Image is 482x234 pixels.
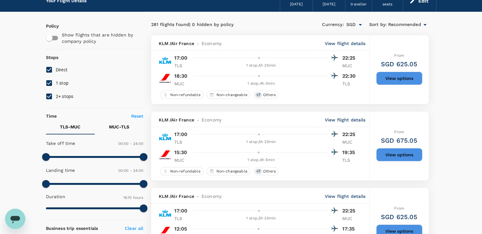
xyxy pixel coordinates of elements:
p: MUC [342,62,358,69]
p: View flight details [325,193,366,199]
span: 2+ stops [56,94,74,99]
img: KL [159,207,171,219]
div: Non-changeable [207,91,250,99]
span: Non-refundable [168,92,203,98]
span: 1 stop [56,81,69,86]
p: MUC - TLS [109,124,129,130]
div: +7Others [254,91,279,99]
p: MUC [174,81,190,87]
span: From [394,130,404,134]
p: TLS [174,215,190,222]
span: + 7 [255,92,262,98]
span: Economy [202,117,222,123]
span: Non-refundable [168,169,203,174]
div: seats [382,1,393,8]
p: View flight details [325,117,366,123]
button: View options [376,148,422,161]
span: 00:00 - 24:00 [118,168,144,173]
div: Non-refundable [160,91,203,99]
img: KL [159,130,171,143]
span: KLM / Air France [159,193,194,199]
div: 1 stop , 5h 25min [194,215,328,222]
button: View options [376,72,422,85]
p: 17:00 [174,131,188,138]
img: KL [159,54,171,67]
span: Sort by : [369,21,387,28]
span: Currency : [322,21,344,28]
p: 17:00 [174,54,188,62]
div: [DATE] [323,1,335,8]
strong: Business trip essentials [46,226,98,231]
p: Reset [131,113,144,119]
span: Others [260,169,278,174]
iframe: Button to launch messaging window [5,209,25,229]
span: 00:00 - 24:00 [118,141,144,146]
p: 17:35 [342,225,358,233]
p: Policy [46,23,52,29]
button: Open [356,20,365,29]
p: TLS [174,62,190,69]
div: 1 stop , 5h 25min [194,139,328,145]
div: traveller [350,1,367,8]
p: TLS [342,81,358,87]
div: 1 stop , 4h 0min [194,81,328,87]
div: +7Others [254,167,279,175]
span: Economy [202,40,222,47]
p: Landing time [46,167,75,173]
span: Non-changeable [214,92,250,98]
p: Time [46,113,57,119]
p: MUC [342,139,358,145]
div: 1 stop , 5h 25min [194,62,328,69]
span: KLM / Air France [159,117,194,123]
span: From [394,206,404,211]
h6: SGD 625.05 [381,59,418,69]
span: - [194,40,202,47]
h6: SGD 675.05 [381,135,418,146]
p: 22:30 [342,72,358,80]
p: MUC [342,215,358,222]
p: 18:30 [174,72,188,80]
p: Take off time [46,140,75,146]
div: 1 stop , 4h 5min [194,157,328,163]
div: 281 flights found | 0 hidden by policy [151,21,290,28]
img: AF [159,72,171,85]
p: 22:25 [342,207,358,215]
p: 17:00 [174,207,188,215]
p: TLS - MUC [60,124,80,130]
p: Show flights that are hidden by company policy [62,32,139,44]
span: Recommended [388,21,421,28]
img: AF [159,148,171,161]
p: Duration [46,193,65,200]
div: [DATE] [290,1,303,8]
span: KLM / Air France [159,40,194,47]
span: 16.10 hours [123,195,144,200]
p: 22:25 [342,131,358,138]
p: Clear all [125,225,143,231]
p: 12:05 [174,225,187,233]
p: MUC [174,157,190,163]
strong: Stops [46,55,59,60]
span: Direct [56,67,68,72]
span: - [194,193,202,199]
span: - [194,117,202,123]
span: Others [260,92,278,98]
span: Non-changeable [214,169,250,174]
div: Non-changeable [207,167,250,175]
p: 22:25 [342,54,358,62]
span: Economy [202,193,222,199]
div: Non-refundable [160,167,203,175]
p: 15:30 [174,149,187,156]
p: TLS [174,139,190,145]
p: TLS [342,157,358,163]
p: View flight details [325,40,366,47]
h6: SGD 625.05 [381,212,418,222]
span: + 7 [255,169,262,174]
p: 19:35 [342,149,358,156]
span: From [394,53,404,58]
